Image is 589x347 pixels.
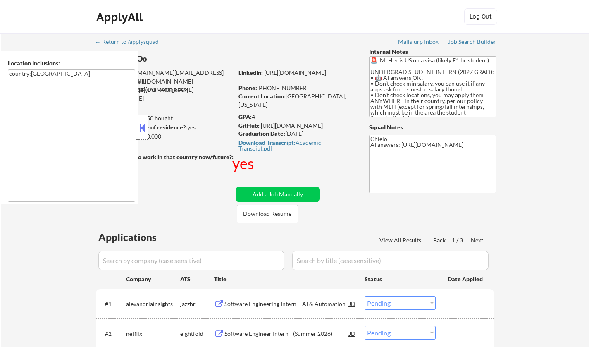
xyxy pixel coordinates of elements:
[398,38,439,47] a: Mailslurp Inbox
[180,330,214,338] div: eightfold
[448,275,484,283] div: Date Applied
[105,300,119,308] div: #1
[264,69,326,76] a: [URL][DOMAIN_NAME]
[98,251,284,270] input: Search by company (case sensitive)
[238,92,355,108] div: [GEOGRAPHIC_DATA], [US_STATE]
[464,8,497,25] button: Log Out
[369,48,496,56] div: Internal Notes
[96,54,266,64] div: AungNanda Oo
[105,330,119,338] div: #2
[95,132,233,141] div: $70,000
[238,130,285,137] strong: Graduation Date:
[261,122,323,129] a: [URL][DOMAIN_NAME]
[348,326,357,341] div: JD
[398,39,439,45] div: Mailslurp Inbox
[214,275,357,283] div: Title
[126,275,180,283] div: Company
[452,236,471,244] div: 1 / 3
[238,139,353,151] a: Download Transcript:Academic Transcipt.pdf
[292,251,489,270] input: Search by title (case sensitive)
[232,153,256,174] div: yes
[96,86,233,102] div: [EMAIL_ADDRESS][DOMAIN_NAME]
[238,140,353,151] div: Academic Transcipt.pdf
[238,84,355,92] div: [PHONE_NUMBER]
[95,39,167,45] div: ← Return to /applysquad
[238,84,257,91] strong: Phone:
[238,113,357,121] div: 4
[348,296,357,311] div: JD
[236,187,320,202] button: Add a Job Manually
[448,39,496,45] div: Job Search Builder
[433,236,446,244] div: Back
[180,275,214,283] div: ATS
[126,300,180,308] div: alexandriainsights
[96,10,145,24] div: ApplyAll
[237,205,298,223] button: Download Resume
[238,93,286,100] strong: Current Location:
[238,113,252,120] strong: GPA:
[96,77,233,93] div: [DOMAIN_NAME][EMAIL_ADDRESS][DOMAIN_NAME]
[8,59,135,67] div: Location Inclusions:
[238,139,296,146] strong: Download Transcript:
[224,330,349,338] div: Software Engineer Intern - (Summer 2026)
[238,122,260,129] strong: GitHub:
[96,153,234,160] strong: Will need Visa to work in that country now/future?:
[98,232,180,242] div: Applications
[126,330,180,338] div: netflix
[471,236,484,244] div: Next
[379,236,424,244] div: View All Results
[95,114,233,122] div: 210 sent / 250 bought
[448,38,496,47] a: Job Search Builder
[96,69,233,85] div: [DOMAIN_NAME][EMAIL_ADDRESS][DOMAIN_NAME]
[238,129,355,138] div: [DATE]
[95,38,167,47] a: ← Return to /applysquad
[180,300,214,308] div: jazzhr
[95,123,231,132] div: yes
[365,271,436,286] div: Status
[369,123,496,132] div: Squad Notes
[224,300,349,308] div: Software Engineering Intern – AI & Automation
[238,69,263,76] strong: LinkedIn:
